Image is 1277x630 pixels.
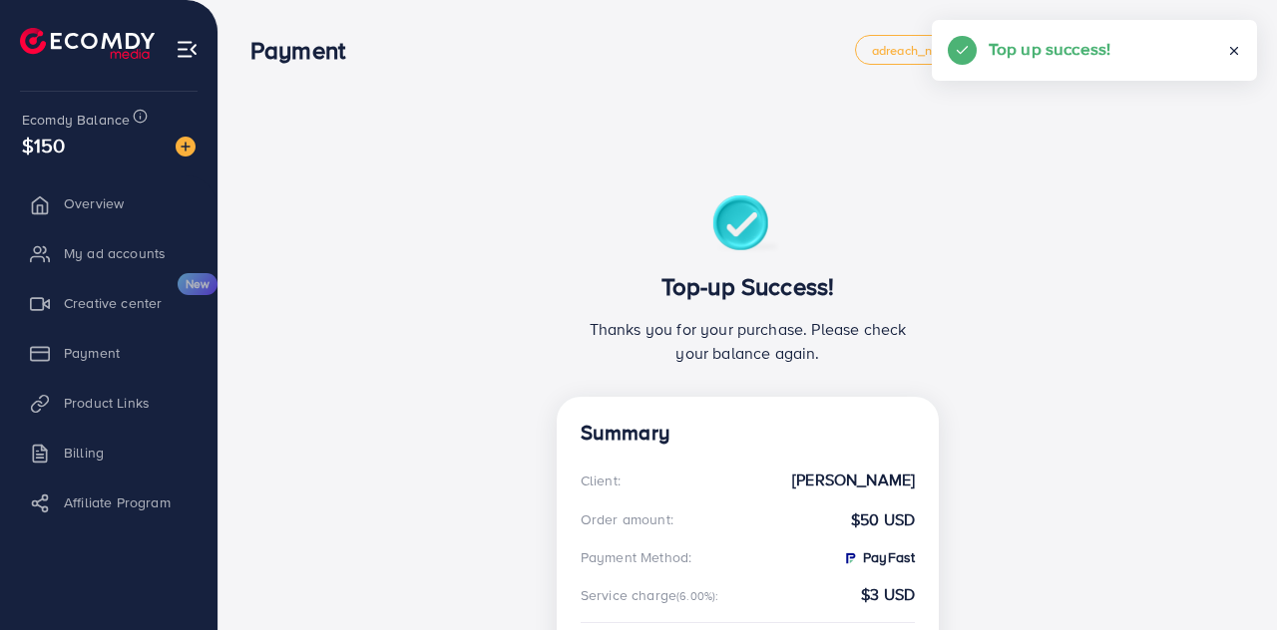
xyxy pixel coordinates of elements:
[989,36,1110,62] h5: Top up success!
[20,28,155,59] img: logo
[250,36,361,65] h3: Payment
[581,585,725,605] div: Service charge
[581,509,673,529] div: Order amount:
[861,583,915,606] strong: $3 USD
[712,195,783,256] img: success
[676,588,718,604] small: (6.00%):
[581,272,915,301] h3: Top-up Success!
[842,550,858,566] img: PayFast
[176,38,199,61] img: menu
[851,508,915,531] strong: $50 USD
[22,110,130,130] span: Ecomdy Balance
[872,44,1006,57] span: adreach_new_package
[581,317,915,365] p: Thanks you for your purchase. Please check your balance again.
[581,471,621,490] div: Client:
[842,547,915,567] strong: PayFast
[22,131,66,159] span: $150
[855,35,1023,65] a: adreach_new_package
[581,547,691,567] div: Payment Method:
[176,137,196,157] img: image
[581,421,915,446] h4: Summary
[792,469,915,491] strong: [PERSON_NAME]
